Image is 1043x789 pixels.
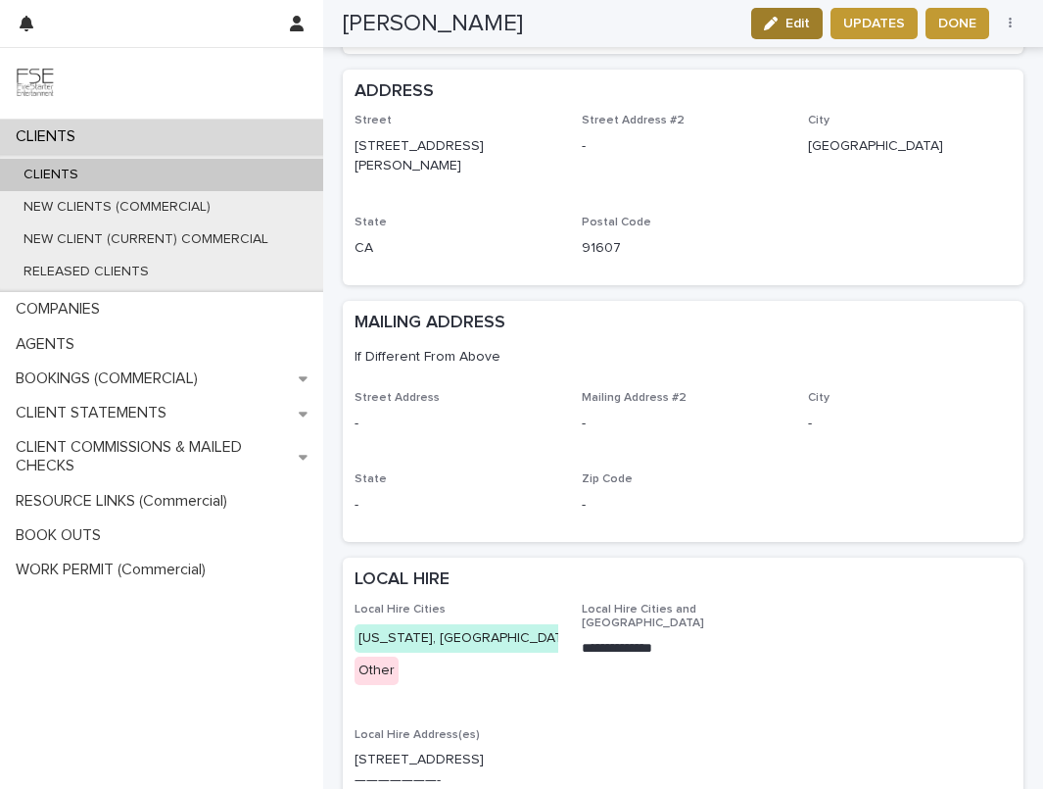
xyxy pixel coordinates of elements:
div: [US_STATE], [GEOGRAPHIC_DATA] [355,624,579,653]
span: Edit [785,17,810,30]
p: BOOKINGS (COMMERCIAL) [8,370,213,388]
span: City [808,392,830,404]
div: Other [355,657,399,685]
span: Local Hire Address(es) [355,729,480,741]
span: Local Hire Cities [355,604,446,616]
p: - [582,414,785,434]
p: RESOURCE LINKS (Commercial) [8,492,243,511]
h2: [PERSON_NAME] [343,10,523,38]
p: BOOK OUTS [8,526,117,545]
p: AGENTS [8,335,90,354]
span: Street Address #2 [582,115,685,126]
h2: ADDRESS [355,81,434,103]
p: - [582,136,785,157]
p: [STREET_ADDRESS][PERSON_NAME] [355,136,558,177]
p: - [355,495,558,516]
span: State [355,217,387,228]
p: CLIENT STATEMENTS [8,404,182,422]
p: RELEASED CLIENTS [8,264,165,280]
p: CLIENT COMMISSIONS & MAILED CHECKS [8,438,299,475]
p: COMPANIES [8,300,116,319]
h2: MAILING ADDRESS [355,313,505,334]
span: Zip Code [582,473,633,485]
p: 91607 [582,238,785,259]
p: - [582,495,785,516]
span: State [355,473,387,485]
h2: LOCAL HIRE [355,569,450,591]
span: Postal Code [582,217,651,228]
p: NEW CLIENT (CURRENT) COMMERCIAL [8,231,284,248]
span: Local Hire Cities and [GEOGRAPHIC_DATA] [582,604,704,629]
p: WORK PERMIT (Commercial) [8,561,221,579]
p: If Different From Above [355,348,1004,366]
p: CLIENTS [8,127,91,146]
img: 9JgRvJ3ETPGCJDhvPVA5 [16,64,55,103]
p: CA [355,238,558,259]
span: UPDATES [843,14,905,33]
span: DONE [938,14,976,33]
button: UPDATES [830,8,918,39]
span: City [808,115,830,126]
p: - [808,414,1012,434]
span: Mailing Address #2 [582,392,687,404]
p: CLIENTS [8,167,94,183]
p: NEW CLIENTS (COMMERCIAL) [8,199,226,216]
button: Edit [751,8,823,39]
span: Street Address [355,392,440,404]
button: DONE [925,8,989,39]
p: [GEOGRAPHIC_DATA] [808,136,1012,157]
p: - [355,414,558,434]
span: Street [355,115,392,126]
